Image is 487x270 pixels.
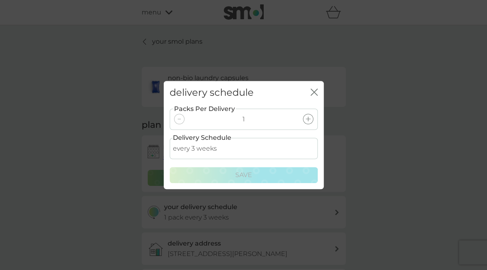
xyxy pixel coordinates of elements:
[173,104,236,114] label: Packs Per Delivery
[170,167,318,183] button: Save
[173,133,231,143] label: Delivery Schedule
[235,170,252,180] p: Save
[311,89,318,97] button: close
[170,87,254,99] h2: delivery schedule
[242,114,245,125] p: 1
